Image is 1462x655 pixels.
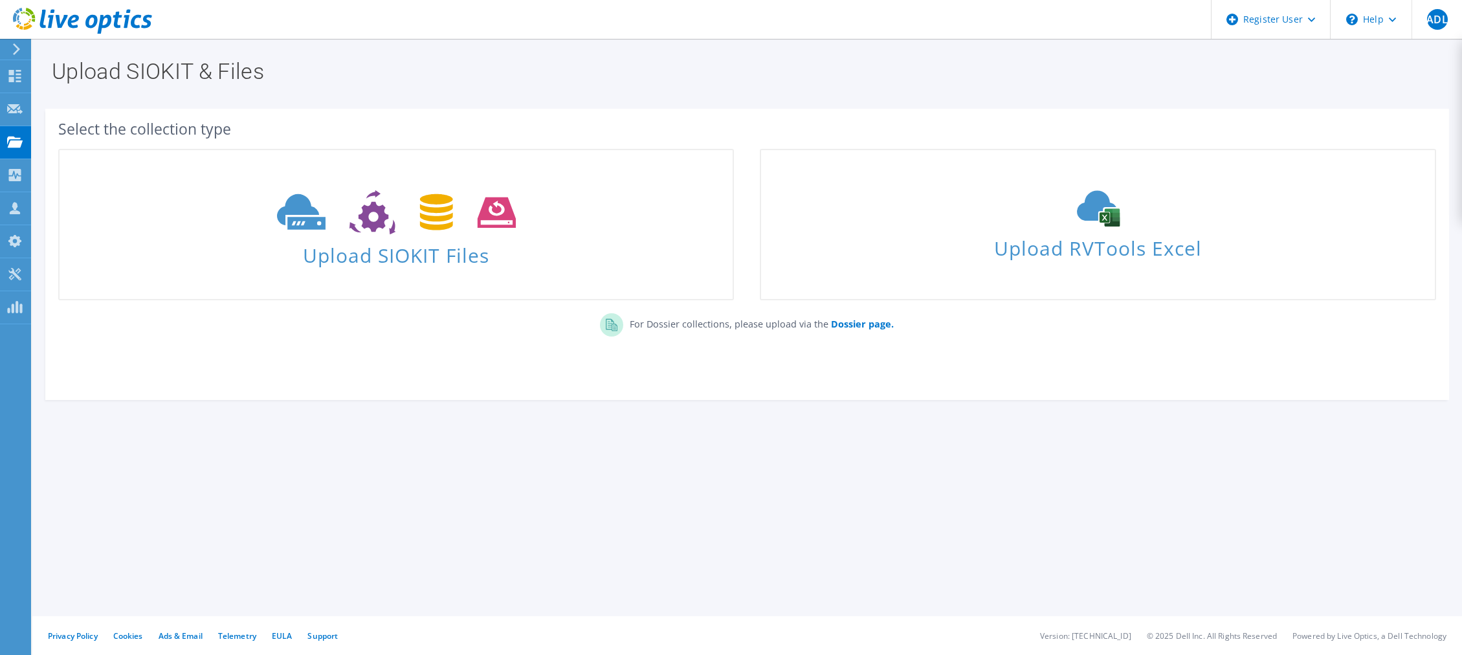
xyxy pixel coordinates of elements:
div: Select the collection type [58,122,1436,136]
svg: \n [1346,14,1358,25]
span: Upload RVTools Excel [761,231,1434,259]
a: Privacy Policy [48,630,98,641]
a: Upload RVTools Excel [760,149,1435,300]
a: Dossier page. [828,318,894,330]
a: Telemetry [218,630,256,641]
a: Support [307,630,338,641]
p: For Dossier collections, please upload via the [623,313,894,331]
a: Ads & Email [159,630,203,641]
li: © 2025 Dell Inc. All Rights Reserved [1147,630,1277,641]
span: Upload SIOKIT Files [60,238,733,265]
h1: Upload SIOKIT & Files [52,60,1436,82]
a: EULA [272,630,292,641]
li: Powered by Live Optics, a Dell Technology [1292,630,1446,641]
b: Dossier page. [831,318,894,330]
a: Cookies [113,630,143,641]
span: ADL [1427,9,1448,30]
li: Version: [TECHNICAL_ID] [1040,630,1131,641]
a: Upload SIOKIT Files [58,149,734,300]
